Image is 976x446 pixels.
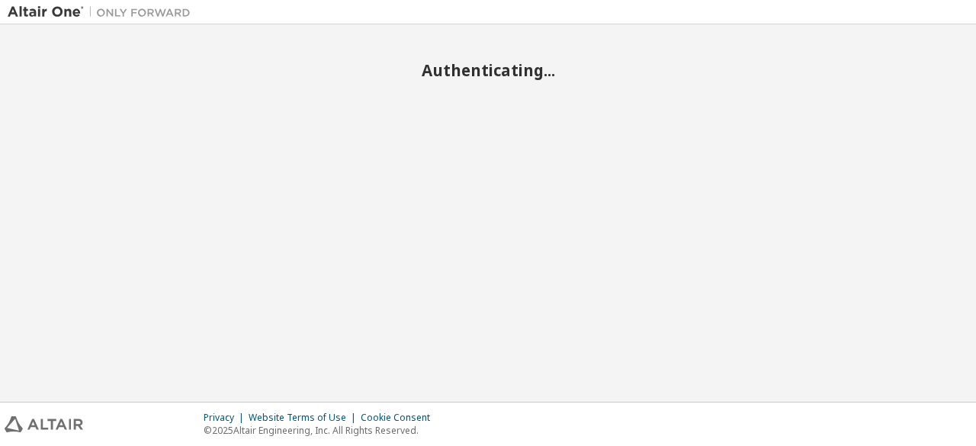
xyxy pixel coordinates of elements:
[8,5,198,20] img: Altair One
[204,412,249,424] div: Privacy
[361,412,439,424] div: Cookie Consent
[249,412,361,424] div: Website Terms of Use
[8,60,968,80] h2: Authenticating...
[204,424,439,437] p: © 2025 Altair Engineering, Inc. All Rights Reserved.
[5,416,83,432] img: altair_logo.svg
